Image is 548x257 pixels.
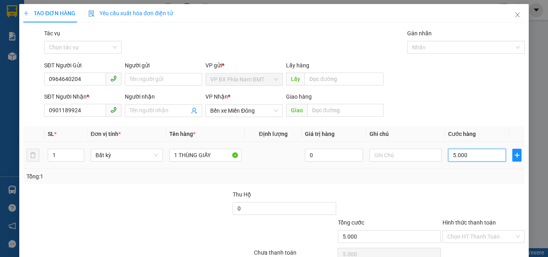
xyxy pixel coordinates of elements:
input: VD: Bàn, Ghế [169,149,242,162]
span: Tổng cước [338,219,364,226]
span: Bất kỳ [95,149,158,161]
button: Close [506,4,529,26]
span: phone [110,107,117,113]
span: VP BX Phía Nam BMT [210,73,278,85]
div: Người nhận [125,92,202,101]
span: plus [23,10,29,16]
span: phone [110,75,117,82]
span: Lấy hàng [286,62,309,69]
span: TẠO ĐƠN HÀNG [23,10,75,16]
span: Cước hàng [448,131,476,137]
span: Đơn vị tính [91,131,121,137]
div: 0356720987 [69,26,125,37]
span: Nhận: [69,8,88,16]
span: user-add [191,107,197,114]
div: Tổng: 1 [26,172,212,181]
span: Giá trị hàng [305,131,335,137]
span: Tên hàng [169,131,195,137]
input: 0 [305,149,363,162]
div: DỌC ĐƯỜNG [69,7,125,26]
div: SĐT Người Gửi [44,61,122,70]
span: Lấy [286,73,304,85]
div: Người gửi [125,61,202,70]
label: Hình thức thanh toán [442,219,496,226]
span: Giao [286,104,307,117]
div: VP gửi [205,61,283,70]
input: Ghi Chú [369,149,442,162]
span: Bến xe Miền Đông [210,105,278,117]
span: Yêu cầu xuất hóa đơn điện tử [88,10,173,16]
span: plus [513,152,521,158]
button: delete [26,149,39,162]
span: Định lượng [259,131,287,137]
div: VP BX Phía Nam BMT [7,7,63,26]
span: SL [48,131,54,137]
span: VP Nhận [205,93,228,100]
label: Tác vụ [44,30,60,36]
span: close [514,12,521,18]
span: Giao hàng [286,93,312,100]
input: Dọc đường [307,104,384,117]
img: icon [88,10,95,17]
div: SĐT Người Nhận [44,92,122,101]
span: DĐ: [69,42,80,50]
div: 0969237323 [7,26,63,37]
label: Gán nhãn [407,30,432,36]
span: BẾN CÁT [69,37,103,65]
span: Thu Hộ [233,191,251,198]
input: Dọc đường [304,73,384,85]
span: Gửi: [7,8,19,16]
th: Ghi chú [366,126,445,142]
button: plus [512,149,522,162]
